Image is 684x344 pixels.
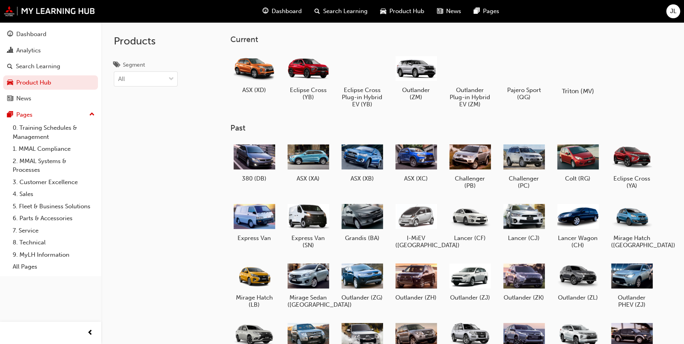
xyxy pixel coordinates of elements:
h5: ASX (XA) [287,175,329,182]
button: JL [666,4,680,18]
h5: Triton (MV) [556,87,600,95]
a: Express Van (SN) [284,199,332,252]
h5: Outlander (ZH) [395,294,437,301]
h5: Outlander (ZM) [395,86,437,101]
a: Analytics [3,43,98,58]
span: search-icon [7,63,13,70]
a: ASX (XC) [392,139,440,185]
a: Lancer Wagon (CH) [554,199,602,252]
a: Lancer (CJ) [500,199,548,245]
h5: Outlander PHEV (ZJ) [611,294,653,308]
span: news-icon [437,6,443,16]
span: JL [670,7,676,16]
a: 380 (DB) [230,139,278,185]
a: 0. Training Schedules & Management [10,122,98,143]
a: Search Learning [3,59,98,74]
h5: Outlander (ZG) [341,294,383,301]
h5: Express Van [234,234,275,242]
a: Eclipse Cross Plug-in Hybrid EV (YB) [338,50,386,111]
a: 9. MyLH Information [10,249,98,261]
a: Challenger (PC) [500,139,548,192]
span: car-icon [380,6,386,16]
div: Dashboard [16,30,46,39]
a: ASX (XA) [284,139,332,185]
h5: Colt (RG) [557,175,599,182]
h3: Past [230,123,671,133]
h5: Lancer (CF) [449,234,491,242]
a: news-iconNews [431,3,467,19]
a: 6. Parts & Accessories [10,212,98,225]
a: 8. Technical [10,236,98,249]
a: Grandis (BA) [338,199,386,245]
div: Pages [16,110,33,119]
h5: Eclipse Cross (YA) [611,175,653,189]
a: guage-iconDashboard [256,3,308,19]
a: pages-iconPages [467,3,506,19]
h5: Grandis (BA) [341,234,383,242]
span: Product Hub [389,7,424,16]
a: Triton (MV) [554,50,602,96]
h5: Pajero Sport (QG) [503,86,545,101]
h5: Outlander (ZJ) [449,294,491,301]
a: Dashboard [3,27,98,42]
a: search-iconSearch Learning [308,3,374,19]
span: up-icon [89,110,95,120]
a: Outlander (ZL) [554,258,602,304]
a: Pajero Sport (QG) [500,50,548,104]
a: ASX (XD) [230,50,278,96]
div: Segment [123,61,145,69]
h5: Challenger (PB) [449,175,491,189]
a: 2. MMAL Systems & Processes [10,155,98,176]
a: Eclipse Cross (YA) [608,139,655,192]
a: Product Hub [3,75,98,90]
a: Outlander Plug-in Hybrid EV (ZM) [446,50,494,111]
button: Pages [3,108,98,122]
span: Pages [483,7,499,16]
a: Outlander (ZJ) [446,258,494,304]
img: mmal [4,6,95,16]
a: Outlander PHEV (ZJ) [608,258,655,311]
h5: Outlander (ZL) [557,294,599,301]
h5: Outlander (ZK) [503,294,545,301]
a: Mirage Hatch (LB) [230,258,278,311]
div: Search Learning [16,62,60,71]
span: News [446,7,461,16]
button: DashboardAnalyticsSearch LearningProduct HubNews [3,25,98,108]
h5: ASX (XD) [234,86,275,94]
span: prev-icon [87,328,93,338]
a: Mirage Hatch ([GEOGRAPHIC_DATA]) [608,199,655,252]
span: car-icon [7,79,13,86]
a: Lancer (CF) [446,199,494,245]
span: pages-icon [474,6,480,16]
div: News [16,94,31,103]
a: Eclipse Cross (YB) [284,50,332,104]
a: 7. Service [10,225,98,237]
a: Colt (RG) [554,139,602,185]
a: 1. MMAL Compliance [10,143,98,155]
a: News [3,91,98,106]
a: 4. Sales [10,188,98,200]
a: Outlander (ZG) [338,258,386,304]
h5: ASX (XB) [341,175,383,182]
a: car-iconProduct Hub [374,3,431,19]
h5: Express Van (SN) [287,234,329,249]
span: Dashboard [272,7,302,16]
h5: Mirage Sedan ([GEOGRAPHIC_DATA]) [287,294,329,308]
a: Outlander (ZH) [392,258,440,304]
a: All Pages [10,261,98,273]
a: ASX (XB) [338,139,386,185]
h5: Mirage Hatch (LB) [234,294,275,308]
h2: Products [114,35,178,48]
div: Analytics [16,46,41,55]
h5: Eclipse Cross Plug-in Hybrid EV (YB) [341,86,383,108]
span: news-icon [7,95,13,102]
span: guage-icon [7,31,13,38]
h5: ASX (XC) [395,175,437,182]
h5: Eclipse Cross (YB) [287,86,329,101]
a: I-MiEV ([GEOGRAPHIC_DATA]) [392,199,440,252]
h5: Mirage Hatch ([GEOGRAPHIC_DATA]) [611,234,653,249]
span: pages-icon [7,111,13,119]
a: Outlander (ZM) [392,50,440,104]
